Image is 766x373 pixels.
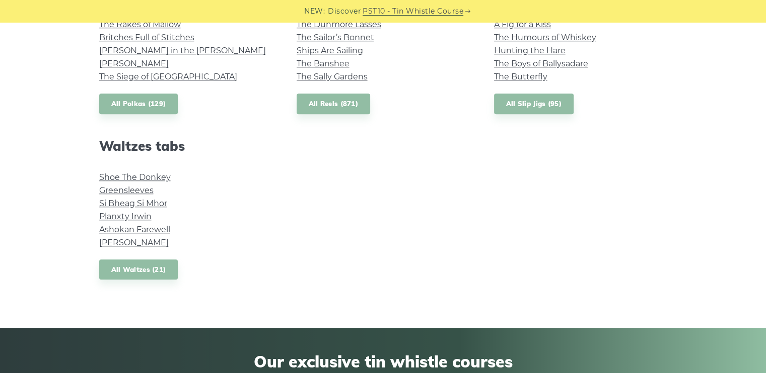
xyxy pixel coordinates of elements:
a: Hunting the Hare [494,46,566,55]
a: The Sally Gardens [297,72,368,81]
a: The Rakes of Mallow [99,20,181,29]
a: A Fig for a Kiss [494,20,551,29]
a: Shoe The Donkey [99,172,171,182]
a: Ships Are Sailing [297,46,363,55]
a: The Dunmore Lasses [297,20,381,29]
a: All Waltzes (21) [99,259,178,280]
span: Our exclusive tin whistle courses [99,352,667,371]
a: The Sailor’s Bonnet [297,33,374,42]
a: The Humours of Whiskey [494,33,596,42]
a: All Reels (871) [297,94,371,114]
a: Greensleeves [99,185,154,195]
a: [PERSON_NAME] [99,238,169,247]
a: Britches Full of Stitches [99,33,194,42]
a: Planxty Irwin [99,212,152,221]
a: The Siege of [GEOGRAPHIC_DATA] [99,72,237,81]
a: The Banshee [297,59,350,68]
a: [PERSON_NAME] [99,59,169,68]
a: All Slip Jigs (95) [494,94,574,114]
a: The Butterfly [494,72,547,81]
a: All Polkas (129) [99,94,178,114]
a: Ashokan Farewell [99,225,170,234]
h2: Waltzes tabs [99,138,272,154]
a: The Boys of Ballysadare [494,59,588,68]
span: NEW: [304,6,325,17]
a: PST10 - Tin Whistle Course [363,6,463,17]
span: Discover [328,6,361,17]
a: Si­ Bheag Si­ Mhor [99,199,167,208]
a: [PERSON_NAME] in the [PERSON_NAME] [99,46,266,55]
